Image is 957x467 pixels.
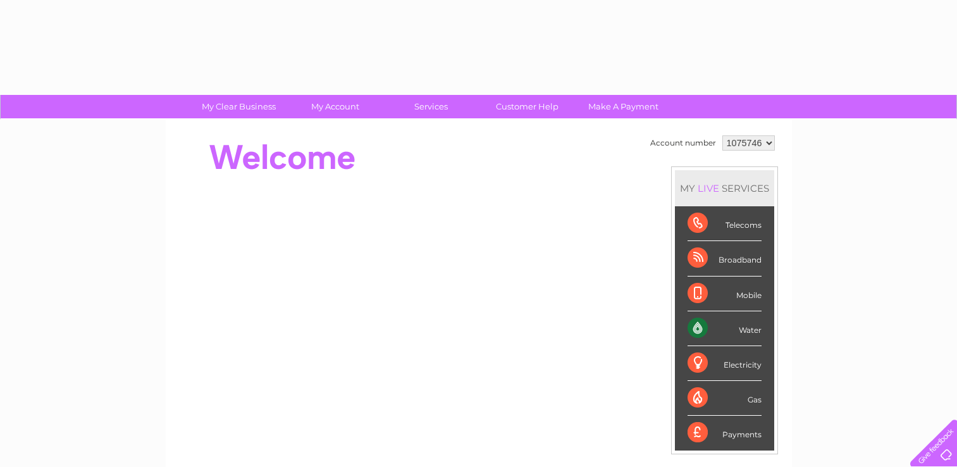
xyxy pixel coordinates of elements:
[695,182,722,194] div: LIVE
[688,277,762,311] div: Mobile
[379,95,483,118] a: Services
[688,416,762,450] div: Payments
[675,170,774,206] div: MY SERVICES
[688,241,762,276] div: Broadband
[475,95,579,118] a: Customer Help
[187,95,291,118] a: My Clear Business
[647,132,719,154] td: Account number
[688,206,762,241] div: Telecoms
[688,346,762,381] div: Electricity
[688,381,762,416] div: Gas
[571,95,676,118] a: Make A Payment
[688,311,762,346] div: Water
[283,95,387,118] a: My Account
